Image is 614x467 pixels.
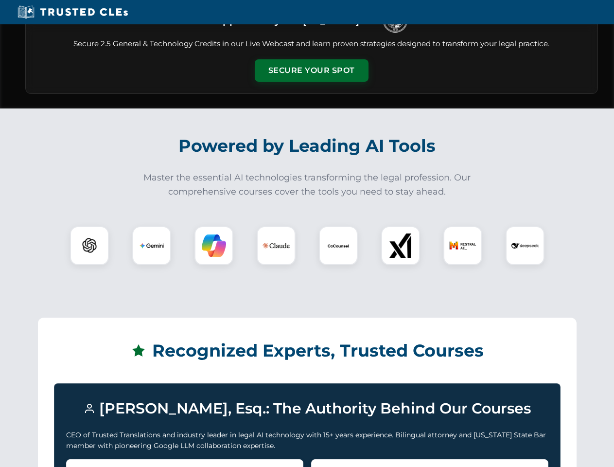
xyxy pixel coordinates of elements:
[388,233,413,258] img: xAI Logo
[511,232,539,259] img: DeepSeek Logo
[255,59,368,82] button: Secure Your Spot
[443,226,482,265] div: Mistral AI
[54,334,561,368] h2: Recognized Experts, Trusted Courses
[381,226,420,265] div: xAI
[137,171,477,199] p: Master the essential AI technologies transforming the legal profession. Our comprehensive courses...
[66,395,548,422] h3: [PERSON_NAME], Esq.: The Authority Behind Our Courses
[132,226,171,265] div: Gemini
[15,5,131,19] img: Trusted CLEs
[140,233,164,258] img: Gemini Logo
[449,232,476,259] img: Mistral AI Logo
[257,226,296,265] div: Claude
[70,226,109,265] div: ChatGPT
[75,232,104,260] img: ChatGPT Logo
[263,232,290,259] img: Claude Logo
[326,233,351,258] img: CoCounsel Logo
[194,226,233,265] div: Copilot
[38,129,577,163] h2: Powered by Leading AI Tools
[202,233,226,258] img: Copilot Logo
[319,226,358,265] div: CoCounsel
[506,226,544,265] div: DeepSeek
[66,430,548,451] p: CEO of Trusted Translations and industry leader in legal AI technology with 15+ years experience....
[37,38,586,50] p: Secure 2.5 General & Technology Credits in our Live Webcast and learn proven strategies designed ...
